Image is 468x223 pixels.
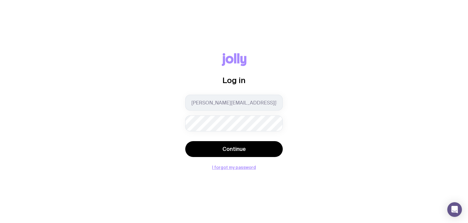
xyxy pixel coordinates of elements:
span: Log in [222,76,246,85]
span: Continue [222,145,246,153]
button: Continue [185,141,283,157]
div: Open Intercom Messenger [447,202,462,217]
input: you@email.com [185,95,283,111]
button: I forgot my password [212,165,256,170]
